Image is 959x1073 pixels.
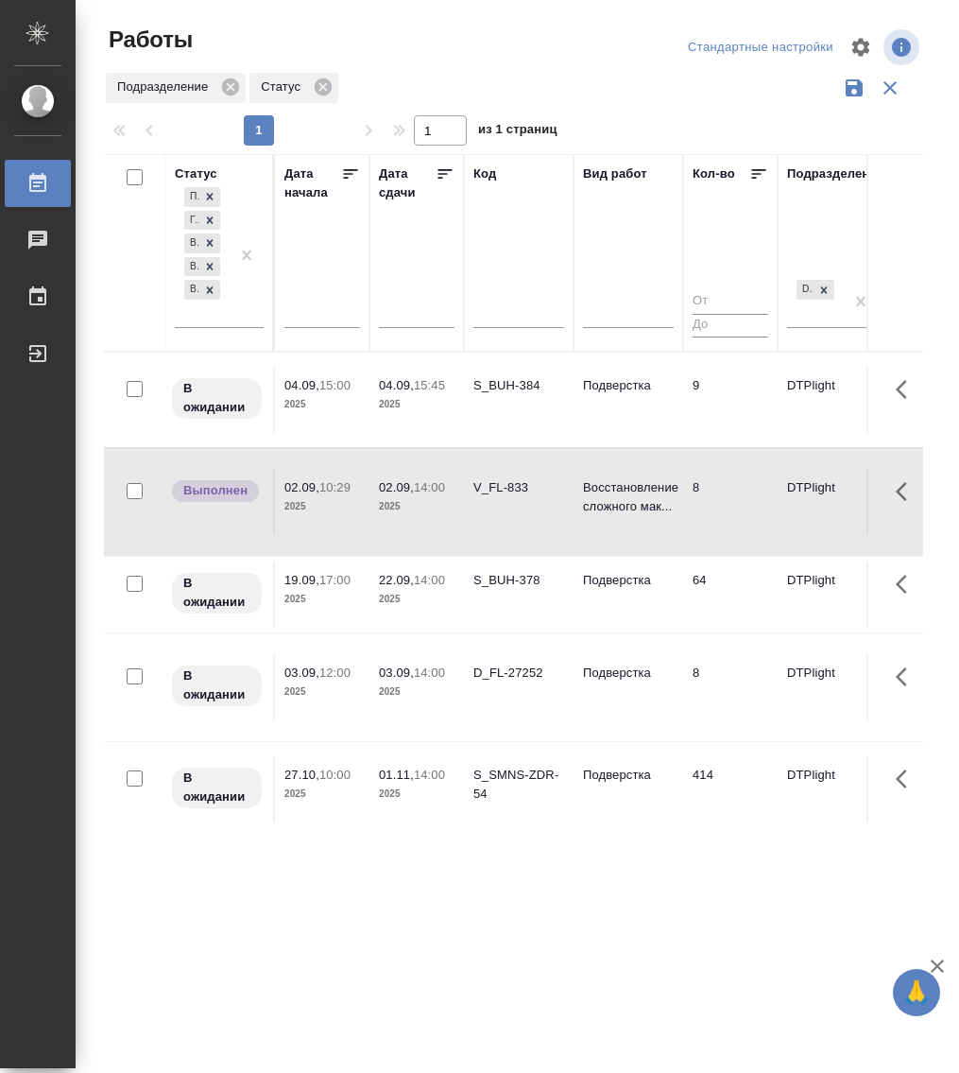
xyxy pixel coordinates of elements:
[884,367,930,412] button: Здесь прячутся важные кнопки
[379,573,414,587] p: 22.09,
[379,395,454,414] p: 2025
[693,164,735,183] div: Кол-во
[379,683,454,701] p: 2025
[583,376,674,395] p: Подверстка
[284,683,360,701] p: 2025
[184,211,199,231] div: Готов к работе
[117,78,214,96] p: Подразделение
[473,766,564,804] div: S_SMNS-ZDR-54
[478,118,557,146] span: из 1 страниц
[778,756,887,822] td: DTPlight
[284,497,360,516] p: 2025
[884,562,930,607] button: Здесь прячутся важные кнопки
[583,478,674,516] p: Восстановление сложного мак...
[284,395,360,414] p: 2025
[284,785,360,804] p: 2025
[379,768,414,782] p: 01.11,
[836,70,872,106] button: Сохранить фильтры
[796,280,813,300] div: DTPlight
[184,234,199,253] div: В ожидании
[884,469,930,514] button: Здесь прячутся важные кнопки
[693,314,768,337] input: До
[184,280,199,300] div: В работе
[414,378,445,392] p: 15:45
[787,164,884,183] div: Подразделение
[170,571,264,615] div: Исполнитель назначен, приступать к работе пока рано
[183,379,250,417] p: В ожидании
[184,187,199,207] div: Подбор
[319,768,351,782] p: 10:00
[795,278,836,302] div: DTPlight
[414,666,445,680] p: 14:00
[583,571,674,590] p: Подверстка
[872,70,908,106] button: Сбросить фильтры
[184,257,199,277] div: Выполнен
[379,785,454,804] p: 2025
[778,654,887,720] td: DTPlight
[778,562,887,628] td: DTPlight
[683,469,778,535] td: 8
[170,766,264,810] div: Исполнитель назначен, приступать к работе пока рано
[319,666,351,680] p: 12:00
[379,164,436,202] div: Дата сдачи
[778,367,887,433] td: DTPlight
[284,378,319,392] p: 04.09,
[249,73,338,103] div: Статус
[170,478,264,504] div: Исполнитель завершил работу
[473,664,564,683] div: D_FL-27252
[182,185,222,209] div: Подбор, Готов к работе, В ожидании, Выполнен, В работе
[473,164,496,183] div: Код
[261,78,307,96] p: Статус
[884,756,930,802] button: Здесь прячутся важные кнопки
[379,666,414,680] p: 03.09,
[284,768,319,782] p: 27.10,
[170,664,264,708] div: Исполнитель назначен, приступать к работе пока рано
[379,497,454,516] p: 2025
[379,590,454,609] p: 2025
[170,376,264,421] div: Исполнитель назначен, приступать к работе пока рано
[106,73,246,103] div: Подразделение
[183,481,248,500] p: Выполнен
[778,469,887,535] td: DTPlight
[182,278,222,302] div: Подбор, Готов к работе, В ожидании, Выполнен, В работе
[319,378,351,392] p: 15:00
[284,666,319,680] p: 03.09,
[284,573,319,587] p: 19.09,
[379,480,414,494] p: 02.09,
[379,378,414,392] p: 04.09,
[683,367,778,433] td: 9
[683,654,778,720] td: 8
[284,164,341,202] div: Дата начала
[683,562,778,628] td: 64
[414,573,445,587] p: 14:00
[183,769,250,806] p: В ожидании
[900,973,933,1012] span: 🙏
[473,376,564,395] div: S_BUH-384
[693,290,768,314] input: От
[104,25,193,55] span: Работы
[583,664,674,683] p: Подверстка
[175,164,217,183] div: Статус
[473,571,564,590] div: S_BUH-378
[893,969,940,1016] button: 🙏
[319,573,351,587] p: 17:00
[319,480,351,494] p: 10:29
[473,478,564,497] div: V_FL-833
[182,255,222,279] div: Подбор, Готов к работе, В ожидании, Выполнен, В работе
[683,33,838,62] div: split button
[183,574,250,612] p: В ожидании
[182,232,222,255] div: Подбор, Готов к работе, В ожидании, Выполнен, В работе
[583,766,674,785] p: Подверстка
[284,590,360,609] p: 2025
[414,480,445,494] p: 14:00
[183,666,250,704] p: В ожидании
[414,768,445,782] p: 14:00
[583,164,647,183] div: Вид работ
[884,654,930,700] button: Здесь прячутся важные кнопки
[683,756,778,822] td: 414
[284,480,319,494] p: 02.09,
[182,209,222,233] div: Подбор, Готов к работе, В ожидании, Выполнен, В работе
